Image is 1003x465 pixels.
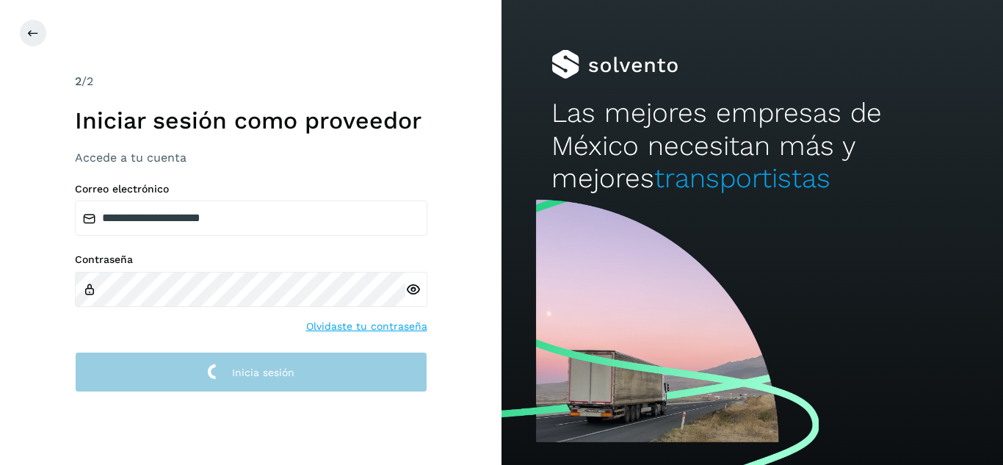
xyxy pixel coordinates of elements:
button: Inicia sesión [75,352,427,392]
h3: Accede a tu cuenta [75,151,427,165]
label: Contraseña [75,253,427,266]
span: Inicia sesión [232,367,294,378]
span: transportistas [654,162,830,194]
h2: Las mejores empresas de México necesitan más y mejores [551,97,952,195]
a: Olvidaste tu contraseña [306,319,427,334]
div: /2 [75,73,427,90]
span: 2 [75,74,82,88]
label: Correo electrónico [75,183,427,195]
h1: Iniciar sesión como proveedor [75,107,427,134]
